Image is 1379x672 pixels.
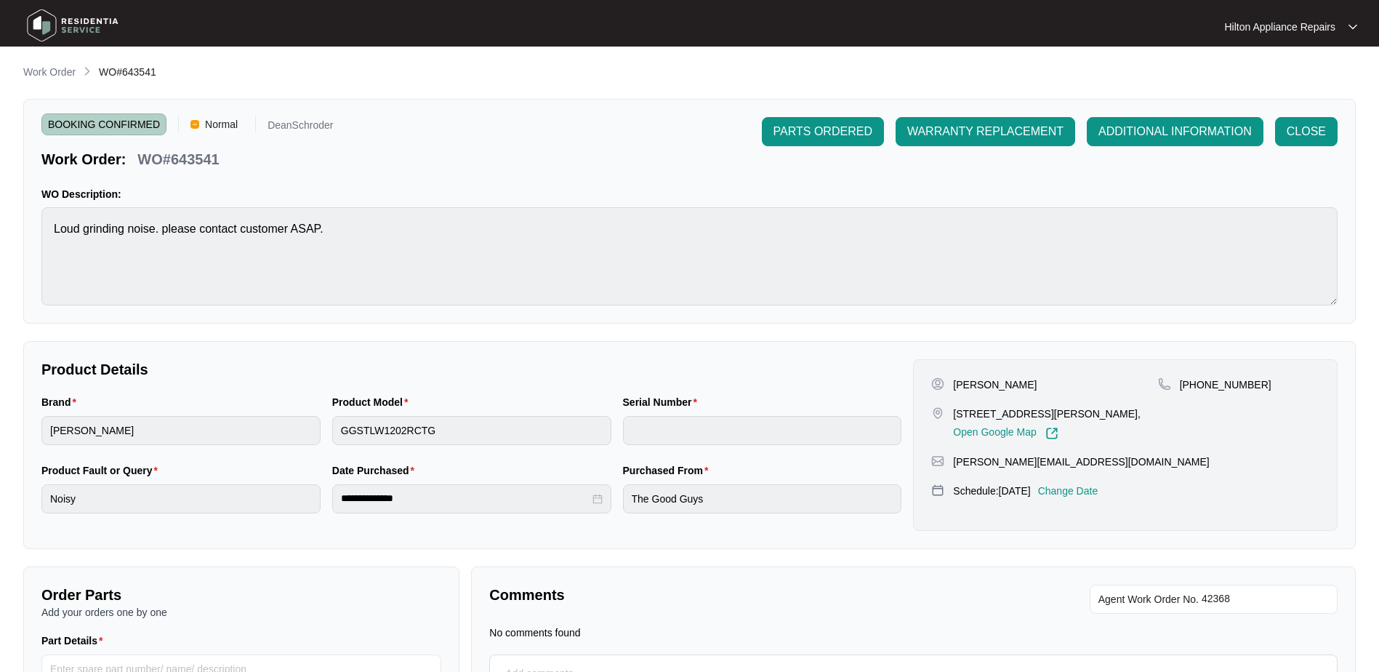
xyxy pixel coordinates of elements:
[268,120,333,135] p: DeanSchroder
[1224,20,1335,34] p: Hilton Appliance Repairs
[623,395,703,409] label: Serial Number
[1045,427,1058,440] img: Link-External
[199,113,244,135] span: Normal
[1202,591,1329,608] input: Add Agent Work Order No.
[23,65,76,79] p: Work Order
[41,605,441,620] p: Add your orders one by one
[931,484,944,497] img: map-pin
[489,585,903,605] p: Comments
[41,149,126,169] p: Work Order:
[1087,117,1263,146] button: ADDITIONAL INFORMATION
[1180,377,1271,392] p: [PHONE_NUMBER]
[623,463,715,478] label: Purchased From
[907,123,1064,140] span: WARRANTY REPLACEMENT
[762,117,884,146] button: PARTS ORDERED
[137,149,219,169] p: WO#643541
[41,633,109,648] label: Part Details
[489,625,580,640] p: No comments found
[931,377,944,391] img: user-pin
[41,395,82,409] label: Brand
[41,463,164,478] label: Product Fault or Query
[99,66,156,78] span: WO#643541
[1098,123,1252,140] span: ADDITIONAL INFORMATION
[332,416,611,445] input: Product Model
[332,463,420,478] label: Date Purchased
[931,455,944,468] img: map-pin
[1158,377,1171,391] img: map-pin
[1348,23,1357,31] img: dropdown arrow
[20,65,79,81] a: Work Order
[1275,117,1338,146] button: CLOSE
[931,407,944,420] img: map-pin
[41,187,1338,201] p: WO Description:
[953,427,1058,440] a: Open Google Map
[41,113,166,135] span: BOOKING CONFIRMED
[953,455,1209,469] p: [PERSON_NAME][EMAIL_ADDRESS][DOMAIN_NAME]
[41,585,441,605] p: Order Parts
[1038,484,1098,498] p: Change Date
[623,484,902,513] input: Purchased From
[190,120,199,129] img: Vercel Logo
[22,4,124,47] img: residentia service logo
[773,123,872,140] span: PARTS ORDERED
[953,407,1141,421] p: [STREET_ADDRESS][PERSON_NAME],
[41,484,321,513] input: Product Fault or Query
[41,207,1338,305] textarea: Loud grinding noise. please contact customer ASAP.
[41,359,901,380] p: Product Details
[953,377,1037,392] p: [PERSON_NAME]
[1098,591,1199,608] span: Agent Work Order No.
[332,395,414,409] label: Product Model
[623,416,902,445] input: Serial Number
[341,491,590,506] input: Date Purchased
[41,416,321,445] input: Brand
[81,65,93,77] img: chevron-right
[896,117,1075,146] button: WARRANTY REPLACEMENT
[1287,123,1326,140] span: CLOSE
[953,484,1030,498] p: Schedule: [DATE]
